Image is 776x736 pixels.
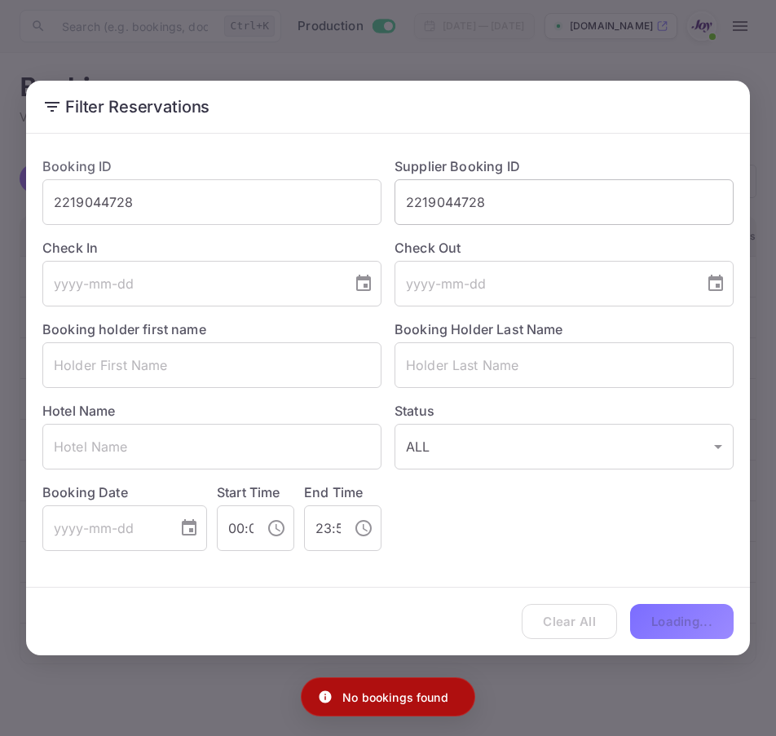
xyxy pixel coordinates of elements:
button: Choose time, selected time is 11:59 PM [347,512,380,544]
div: ALL [395,424,734,469]
label: Supplier Booking ID [395,158,520,174]
label: Check In [42,238,381,258]
label: Check Out [395,238,734,258]
button: Choose date [347,267,380,300]
label: Booking holder first name [42,321,206,337]
input: Supplier Booking ID [395,179,734,225]
label: Booking Date [42,483,207,502]
label: Booking Holder Last Name [395,321,563,337]
input: Hotel Name [42,424,381,469]
label: Booking ID [42,158,112,174]
p: No bookings found [342,689,448,706]
label: End Time [304,484,363,500]
label: Hotel Name [42,403,116,419]
input: Holder Last Name [395,342,734,388]
input: Booking ID [42,179,381,225]
label: Start Time [217,484,280,500]
input: yyyy-mm-dd [42,505,166,551]
h2: Filter Reservations [26,81,750,133]
input: yyyy-mm-dd [395,261,693,306]
input: Holder First Name [42,342,381,388]
input: hh:mm [217,505,254,551]
input: yyyy-mm-dd [42,261,341,306]
label: Status [395,401,734,421]
button: Choose date [173,512,205,544]
input: hh:mm [304,505,341,551]
button: Choose date [699,267,732,300]
button: Choose time, selected time is 12:00 AM [260,512,293,544]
